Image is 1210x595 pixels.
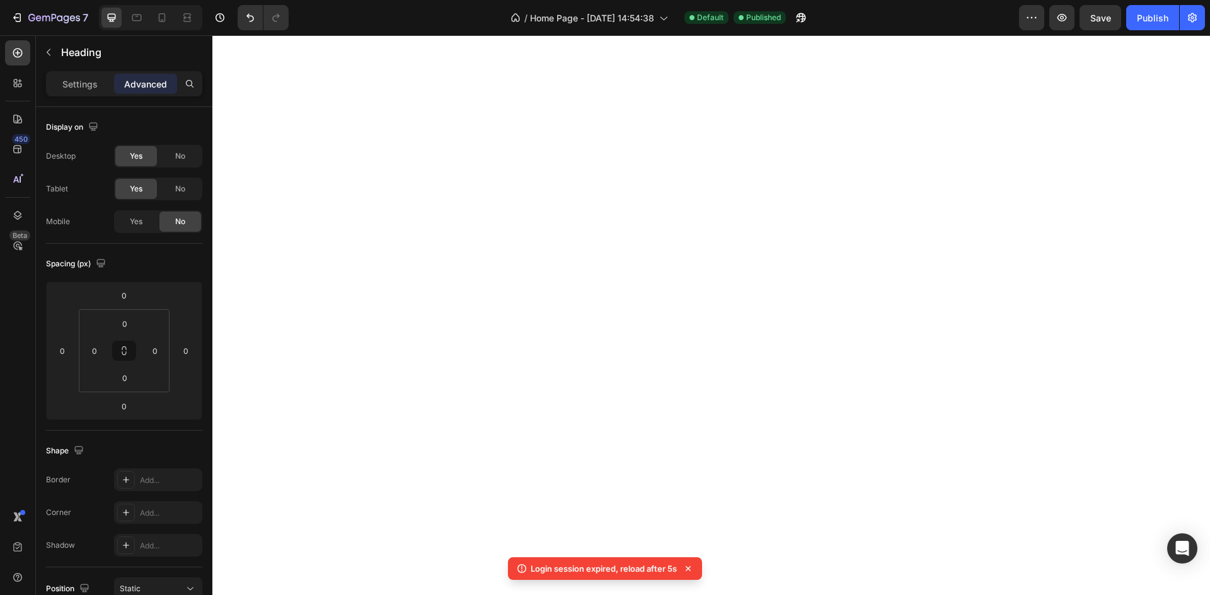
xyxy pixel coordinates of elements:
p: 7 [83,10,88,25]
div: 450 [12,134,30,144]
div: Open Intercom Messenger [1167,533,1197,564]
span: Yes [130,216,142,227]
div: Add... [140,507,199,519]
div: Publish [1137,11,1168,25]
div: Beta [9,230,30,241]
div: Spacing (px) [46,256,108,273]
input: 0px [112,368,137,387]
span: Static [120,584,141,593]
input: 0 [176,341,195,360]
p: Settings [62,77,98,91]
input: 0 [112,397,137,416]
span: Save [1090,13,1111,23]
div: Add... [140,475,199,486]
span: No [175,150,185,162]
div: Border [46,474,71,485]
button: Publish [1126,5,1179,30]
span: Default [697,12,723,23]
div: Corner [46,507,71,518]
div: Mobile [46,216,70,227]
p: Advanced [124,77,167,91]
div: Shadow [46,540,75,551]
input: 0 [112,286,137,305]
input: 0px [85,341,104,360]
div: Desktop [46,150,76,162]
input: 0px [146,341,164,360]
span: No [175,216,185,227]
div: Shape [46,443,86,460]
div: Undo/Redo [238,5,289,30]
p: Heading [61,45,197,60]
div: Add... [140,540,199,552]
button: 7 [5,5,94,30]
input: 0 [53,341,72,360]
input: 0px [112,314,137,333]
span: Yes [130,150,142,162]
button: Save [1080,5,1121,30]
p: Login session expired, reload after 5s [531,562,677,575]
div: Tablet [46,183,68,195]
span: / [524,11,527,25]
iframe: Design area [212,35,1210,595]
div: Display on [46,119,101,136]
span: Published [746,12,781,23]
span: Home Page - [DATE] 14:54:38 [530,11,654,25]
span: No [175,183,185,195]
span: Yes [130,183,142,195]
